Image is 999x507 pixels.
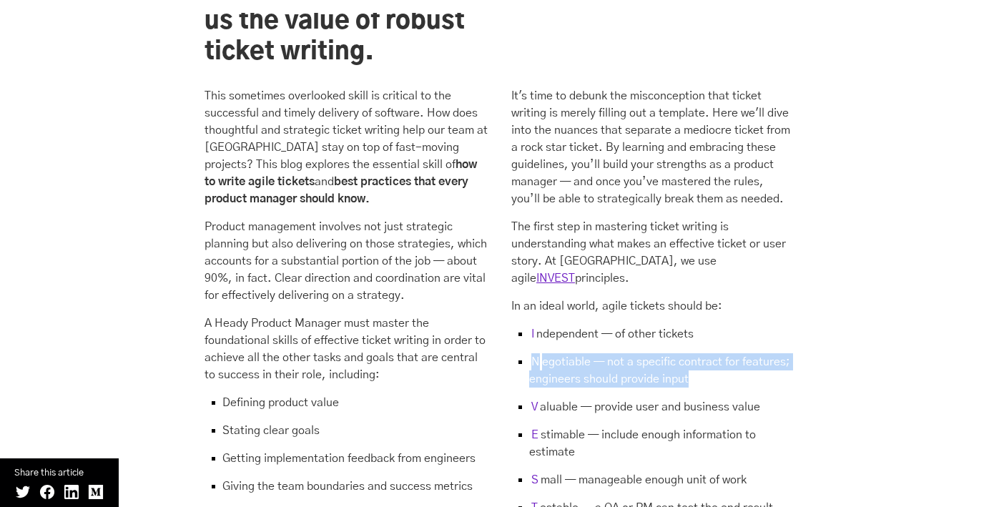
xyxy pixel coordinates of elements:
mark: N [529,354,542,370]
p: In an ideal world, agile tickets should be: [511,297,794,315]
li: Defining product value [205,394,488,422]
li: egotiable — not a specific contract for features; engineers should provide input [511,353,794,398]
mark: E [529,427,541,443]
p: The first step in mastering ticket writing is understanding what makes an effective ticket or use... [511,218,794,287]
strong: best practices that every product manager should know. [205,176,468,205]
p: A Heady Product Manager must master the foundational skills of effective ticket writing in order ... [205,315,488,383]
li: stimable — include enough information to estimate [511,426,794,471]
mark: V [529,399,540,415]
p: It's time to debunk the misconception that ticket writing is merely filling out a template. Here ... [511,87,794,207]
li: Getting implementation feedback from engineers [205,450,488,478]
small: Share this article [14,466,104,481]
li: aluable — provide user and business value [511,398,794,426]
p: This sometimes overlooked skill is critical to the successful and timely delivery of software. Ho... [205,87,488,207]
mark: I [529,326,536,342]
a: INVEST [536,272,575,284]
mark: S [529,472,541,488]
li: ndependent — of other tickets [511,325,794,353]
li: Giving the team boundaries and success metrics [205,478,488,506]
li: mall — manageable enough unit of work [511,471,794,499]
p: Product management involves not just strategic planning but also delivering on those strategies, ... [205,218,488,304]
li: Stating clear goals [205,422,488,450]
